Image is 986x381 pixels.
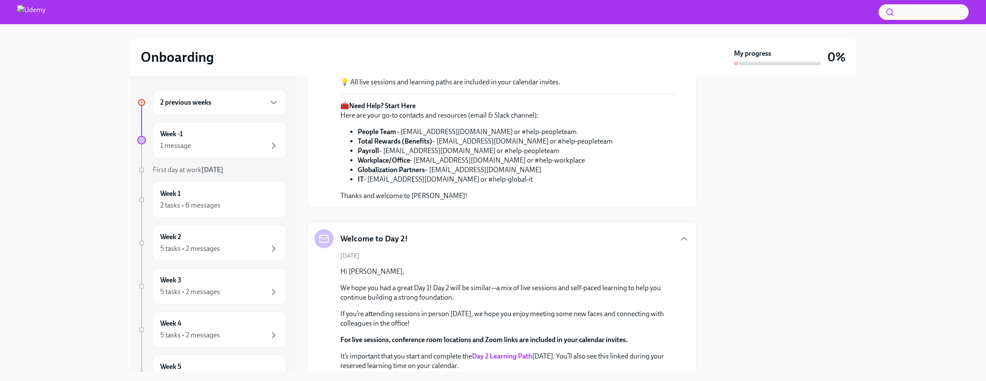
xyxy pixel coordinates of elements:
[358,127,613,137] li: – [EMAIL_ADDRESS][DOMAIN_NAME] or #help-peopleteam
[358,147,379,155] strong: Payroll
[160,330,220,340] div: 5 tasks • 2 messages
[340,77,676,87] p: 💡 All live sessions and learning paths are included in your calendar invites.
[358,156,410,164] strong: Workplace/Office
[160,275,181,285] h6: Week 3
[160,232,181,242] h6: Week 2
[153,166,223,174] span: First day at work
[137,122,286,158] a: Week -11 message
[201,166,223,174] strong: [DATE]
[153,90,286,115] div: 2 previous weeks
[160,319,181,328] h6: Week 4
[340,191,613,201] p: Thanks and welcome to [PERSON_NAME]!
[137,182,286,218] a: Week 12 tasks • 6 messages
[141,48,214,66] h2: Onboarding
[828,49,846,65] h3: 0%
[358,175,613,184] li: - [EMAIL_ADDRESS][DOMAIN_NAME] or #help-global-it
[137,165,286,175] a: First day at work[DATE]
[160,201,220,210] div: 2 tasks • 6 messages
[358,165,613,175] li: – [EMAIL_ADDRESS][DOMAIN_NAME]
[17,5,45,19] img: Udemy
[160,244,220,253] div: 5 tasks • 2 messages
[734,49,771,58] strong: My progress
[358,137,613,146] li: – [EMAIL_ADDRESS][DOMAIN_NAME] or #help-peopleteam
[340,336,628,344] strong: For live sessions, conference room locations and Zoom links are included in your calendar invites.
[358,175,364,183] strong: IT
[340,267,676,276] p: Hi [PERSON_NAME],
[340,233,408,244] h5: Welcome to Day 2!
[137,225,286,261] a: Week 25 tasks • 2 messages
[137,268,286,304] a: Week 35 tasks • 2 messages
[340,101,613,120] p: 🧰 Here are your go-to contacts and resources (email & Slack channel):
[358,137,432,145] strong: Total Rewards (Benefits)
[160,129,183,139] h6: Week -1
[358,166,425,174] strong: Globalization Partners
[358,156,613,165] li: - [EMAIL_ADDRESS][DOMAIN_NAME] or #help-workplace
[340,252,359,260] span: [DATE]
[340,283,676,302] p: We hope you had a great Day 1! Day 2 will be similar—a mix of live sessions and self-paced learni...
[160,189,181,199] h6: Week 1
[472,352,532,360] a: Day 2 Learning Path
[340,309,676,328] p: If you’re attending sessions in person [DATE], we hope you enjoy meeting some new faces and conne...
[358,146,613,156] li: – [EMAIL_ADDRESS][DOMAIN_NAME] or #help-peopleteam
[160,141,191,150] div: 1 message
[358,128,396,136] strong: People Team
[160,287,220,297] div: 5 tasks • 2 messages
[349,102,416,110] strong: Need Help? Start Here
[137,311,286,348] a: Week 45 tasks • 2 messages
[160,98,211,107] h6: 2 previous weeks
[340,352,676,371] p: It’s important that you start and complete the [DATE]. You’ll also see this linked during your re...
[160,362,181,371] h6: Week 5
